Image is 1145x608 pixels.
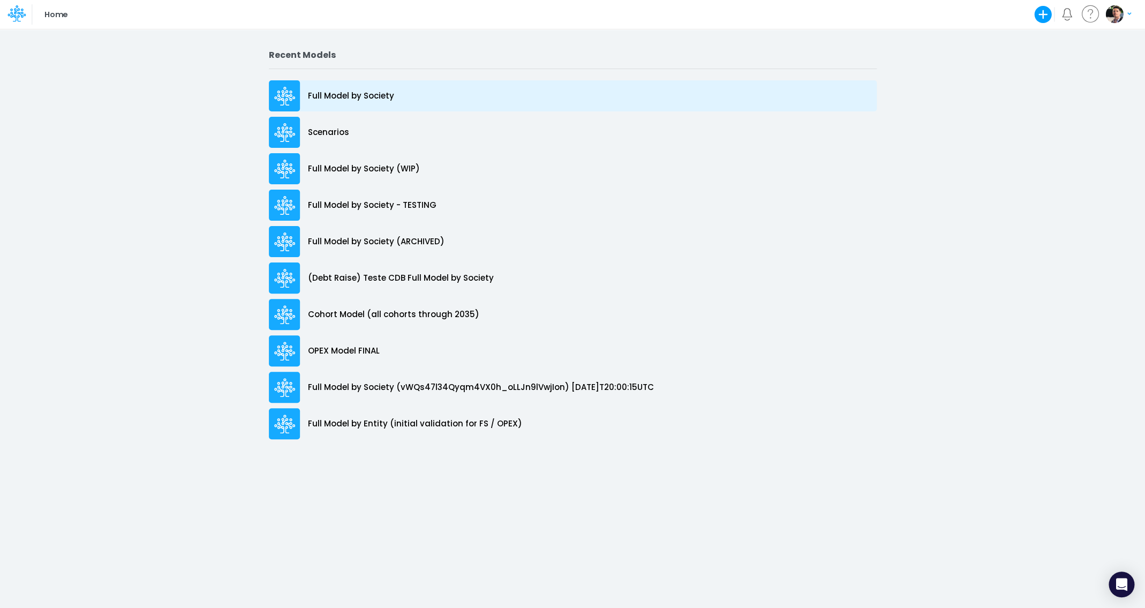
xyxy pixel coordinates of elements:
p: (Debt Raise) Teste CDB Full Model by Society [308,272,494,284]
p: Scenarios [308,126,349,139]
a: Full Model by Society [269,78,877,114]
a: Full Model by Society (ARCHIVED) [269,223,877,260]
a: Full Model by Entity (initial validation for FS / OPEX) [269,406,877,442]
a: Scenarios [269,114,877,151]
a: OPEX Model FINAL [269,333,877,369]
h2: Recent Models [269,50,877,60]
a: Cohort Model (all cohorts through 2035) [269,296,877,333]
a: (Debt Raise) Teste CDB Full Model by Society [269,260,877,296]
a: Full Model by Society (vWQs47l34Qyqm4VX0h_oLLJn9lVwjIon) [DATE]T20:00:15UTC [269,369,877,406]
p: Full Model by Society [308,90,394,102]
p: Home [44,9,67,20]
p: Cohort Model (all cohorts through 2035) [308,309,479,321]
div: Open Intercom Messenger [1109,572,1134,597]
a: Notifications [1061,8,1073,20]
a: Full Model by Society (WIP) [269,151,877,187]
p: Full Model by Entity (initial validation for FS / OPEX) [308,418,522,430]
p: Full Model by Society (WIP) [308,163,420,175]
p: Full Model by Society (vWQs47l34Qyqm4VX0h_oLLJn9lVwjIon) [DATE]T20:00:15UTC [308,381,654,394]
p: Full Model by Society (ARCHIVED) [308,236,445,248]
p: OPEX Model FINAL [308,345,380,357]
a: Full Model by Society - TESTING [269,187,877,223]
p: Full Model by Society - TESTING [308,199,436,212]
